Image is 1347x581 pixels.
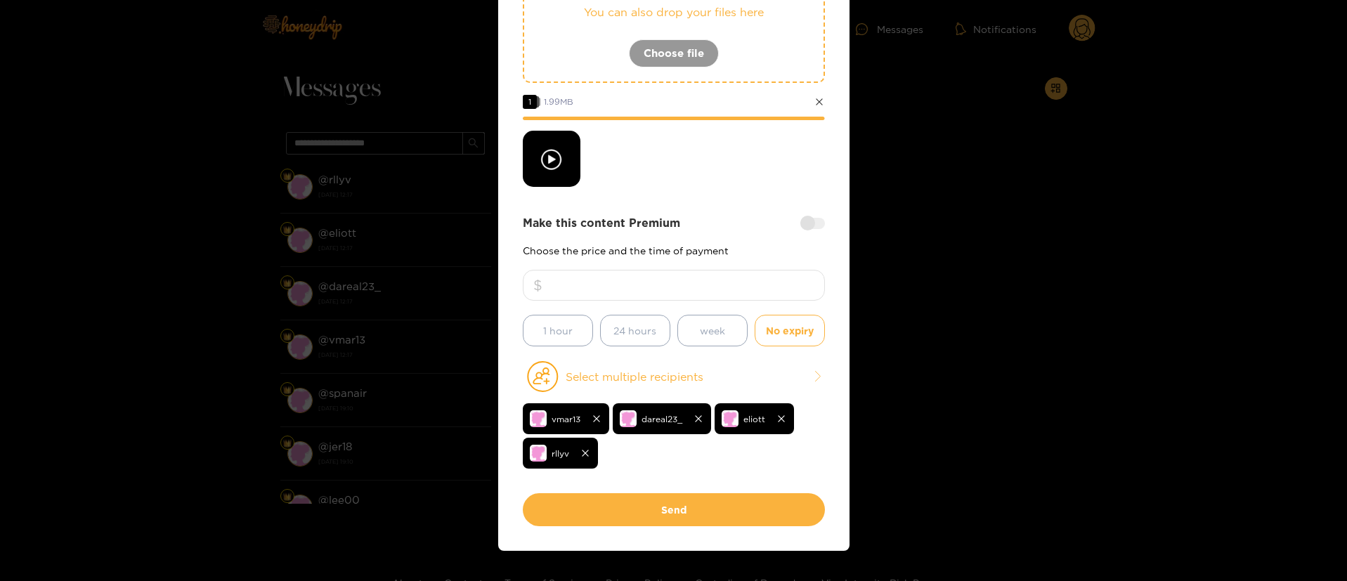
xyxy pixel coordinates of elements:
span: No expiry [766,322,814,339]
span: vmar13 [552,411,580,427]
button: 1 hour [523,315,593,346]
span: 1 [523,95,537,109]
button: Choose file [629,39,719,67]
button: Send [523,493,825,526]
img: no-avatar.png [530,445,547,462]
p: You can also drop your files here [552,4,795,20]
span: 1 hour [543,322,573,339]
button: 24 hours [600,315,670,346]
img: no-avatar.png [620,410,637,427]
span: eliott [743,411,765,427]
span: week [700,322,725,339]
button: Select multiple recipients [523,360,825,393]
button: week [677,315,748,346]
span: 24 hours [613,322,656,339]
span: 1.99 MB [544,97,573,106]
strong: Make this content Premium [523,215,680,231]
img: no-avatar.png [722,410,738,427]
button: No expiry [755,315,825,346]
span: rllyv [552,445,569,462]
p: Choose the price and the time of payment [523,245,825,256]
span: dareal23_ [642,411,682,427]
img: no-avatar.png [530,410,547,427]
